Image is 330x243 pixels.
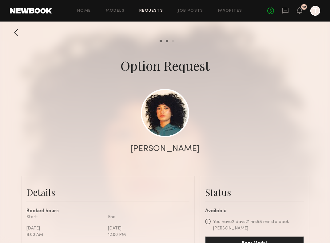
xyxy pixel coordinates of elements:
[310,6,320,16] a: T
[108,214,185,220] div: End:
[205,209,304,214] div: Available
[108,225,185,232] div: [DATE]
[121,57,210,74] div: Option Request
[213,219,304,232] div: You have 2 days 21 hrs 58 mins to book [PERSON_NAME]
[26,214,103,220] div: Start:
[26,225,103,232] div: [DATE]
[302,6,306,9] div: 12
[26,209,189,214] div: Booked hours
[26,232,103,238] div: 8:00 AM
[130,145,200,153] div: [PERSON_NAME]
[108,232,185,238] div: 12:00 PM
[205,186,304,198] div: Status
[106,9,125,13] a: Models
[178,9,203,13] a: Job Posts
[77,9,91,13] a: Home
[139,9,163,13] a: Requests
[218,9,242,13] a: Favorites
[26,186,189,198] div: Details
